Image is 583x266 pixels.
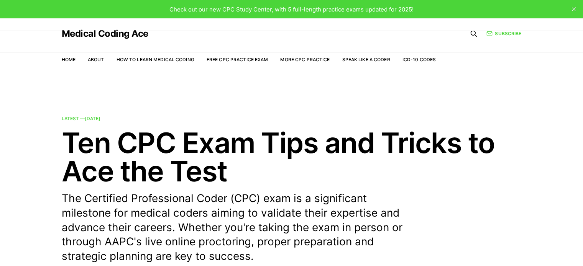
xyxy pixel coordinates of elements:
a: ICD-10 Codes [402,57,436,62]
button: close [568,3,580,15]
a: More CPC Practice [280,57,330,62]
a: How to Learn Medical Coding [117,57,194,62]
p: The Certified Professional Coder (CPC) exam is a significant milestone for medical coders aiming ... [62,191,414,264]
time: [DATE] [85,116,100,121]
span: Check out our new CPC Study Center, with 5 full-length practice exams updated for 2025! [169,6,414,13]
a: Subscribe [486,30,521,37]
h2: Ten CPC Exam Tips and Tricks to Ace the Test [62,129,522,185]
a: Free CPC Practice Exam [207,57,268,62]
a: About [88,57,104,62]
a: Home [62,57,76,62]
span: Latest — [62,116,100,121]
a: Medical Coding Ace [62,29,148,38]
a: Speak Like a Coder [342,57,390,62]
